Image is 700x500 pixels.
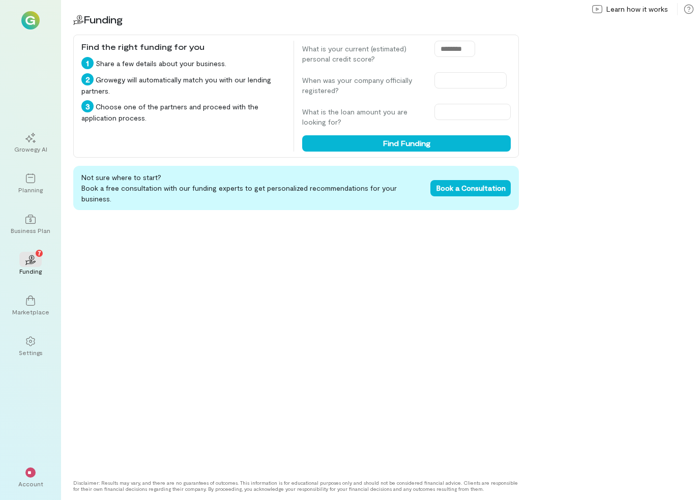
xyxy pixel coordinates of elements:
[81,100,94,112] div: 3
[12,125,49,161] a: Growegy AI
[12,247,49,283] a: Funding
[73,166,519,210] div: Not sure where to start? Book a free consultation with our funding experts to get personalized re...
[12,287,49,324] a: Marketplace
[302,44,424,64] label: What is your current (estimated) personal credit score?
[81,100,285,123] div: Choose one of the partners and proceed with the application process.
[81,41,285,53] div: Find the right funding for you
[19,348,43,357] div: Settings
[11,226,50,234] div: Business Plan
[18,186,43,194] div: Planning
[302,135,511,152] button: Find Funding
[12,308,49,316] div: Marketplace
[81,73,94,85] div: 2
[19,267,42,275] div: Funding
[12,328,49,365] a: Settings
[81,73,285,96] div: Growegy will automatically match you with our lending partners.
[14,145,47,153] div: Growegy AI
[18,480,43,488] div: Account
[38,248,41,257] span: 7
[606,4,668,14] span: Learn how it works
[302,75,424,96] label: When was your company officially registered?
[12,206,49,243] a: Business Plan
[81,57,285,69] div: Share a few details about your business.
[430,180,511,196] button: Book a Consultation
[81,57,94,69] div: 1
[436,184,506,192] span: Book a Consultation
[12,165,49,202] a: Planning
[83,13,123,25] span: Funding
[73,480,519,492] div: Disclaimer: Results may vary, and there are no guarantees of outcomes. This information is for ed...
[302,107,424,127] label: What is the loan amount you are looking for?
